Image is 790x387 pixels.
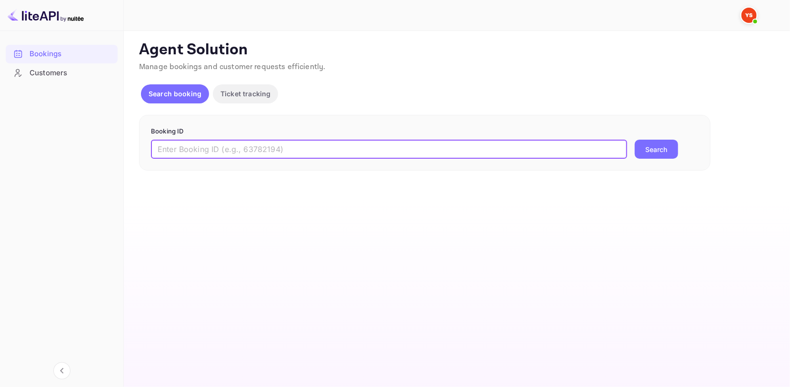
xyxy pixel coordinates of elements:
p: Search booking [149,89,201,99]
span: Manage bookings and customer requests efficiently. [139,62,326,72]
p: Booking ID [151,127,699,136]
p: Ticket tracking [220,89,270,99]
button: Search [635,140,678,159]
input: Enter Booking ID (e.g., 63782194) [151,140,627,159]
img: Yandex Support [741,8,757,23]
a: Customers [6,64,118,81]
a: Bookings [6,45,118,62]
div: Customers [6,64,118,82]
div: Bookings [30,49,113,60]
div: Customers [30,68,113,79]
div: Bookings [6,45,118,63]
button: Collapse navigation [53,362,70,379]
p: Agent Solution [139,41,773,60]
img: LiteAPI logo [8,8,84,23]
